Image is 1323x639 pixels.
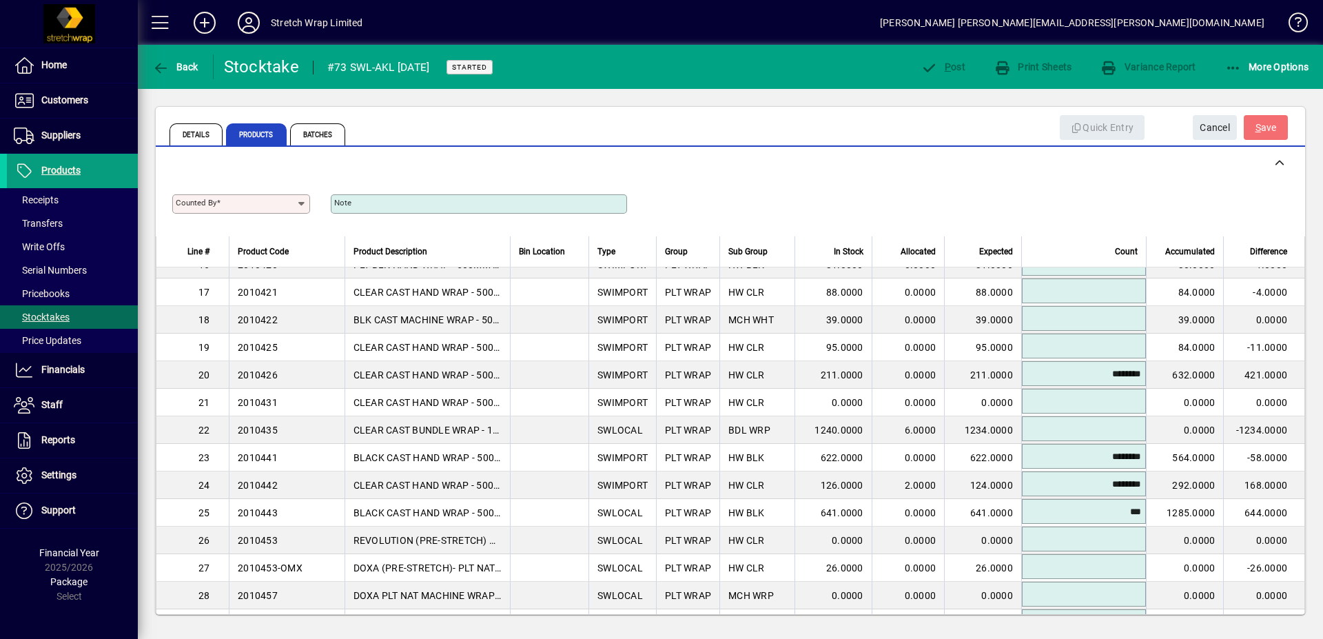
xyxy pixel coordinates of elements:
[290,123,346,145] span: Batches
[353,244,502,259] div: Product Description
[198,452,210,463] span: 23
[238,562,302,574] span: 2010453-OMX
[976,562,1013,574] span: 26.0000
[665,244,688,259] span: Group
[665,397,711,408] span: PLT WRAP
[970,480,1013,491] span: 124.0000
[872,416,945,444] td: 6.0000
[1165,244,1215,259] span: Accumulated
[1223,278,1304,306] td: -4.0000
[794,444,872,471] td: 622.0000
[794,306,872,334] td: 39.0000
[227,10,271,35] button: Profile
[224,56,299,78] div: Stocktake
[1223,582,1304,609] td: 0.0000
[665,244,711,259] div: Group
[597,397,648,408] span: SWIMPORT
[970,452,1013,463] span: 622.0000
[665,480,711,491] span: PLT WRAP
[14,194,59,205] span: Receipts
[872,471,945,499] td: 2.0000
[1223,471,1304,499] td: 168.0000
[198,590,210,601] span: 28
[353,562,632,574] span: DOXA (PRE-STRETCH)- PLT NAT HAND WRAP - 450MM X 400M
[794,389,872,416] td: 0.0000
[7,119,138,153] a: Suppliers
[452,63,487,72] span: Started
[353,369,629,381] span: CLEAR CAST HAND WRAP - 500MM X 400M X 17MU (4R/CTN)
[834,244,863,259] span: In Stock
[665,562,711,574] span: PLT WRAP
[14,265,87,276] span: Serial Numbers
[353,507,630,518] span: BLACK CAST HAND WRAP - 500MM X 350M X 15MU (4R/CTN)
[238,287,278,298] span: 2010421
[41,505,76,516] span: Support
[41,364,85,375] span: Financials
[176,198,216,207] mat-label: Counted By
[728,507,765,518] span: HW BLK
[183,10,227,35] button: Add
[665,259,711,270] span: PLT WRAP
[138,54,214,79] app-page-header-button: Back
[198,314,210,325] span: 18
[14,312,70,323] span: Stocktakes
[149,54,202,79] button: Back
[198,342,210,353] span: 19
[198,535,210,546] span: 26
[665,452,711,463] span: PLT WRAP
[41,399,63,410] span: Staff
[1155,285,1215,299] div: 84.0000
[1155,478,1215,492] div: 292.0000
[794,527,872,554] td: 0.0000
[1155,368,1215,382] div: 632.0000
[665,287,711,298] span: PLT WRAP
[794,609,872,637] td: 531.0000
[1255,116,1277,139] span: ave
[872,582,945,609] td: 0.0000
[665,369,711,381] span: PLT WRAP
[665,535,711,546] span: PLT WRAP
[1155,451,1215,465] div: 564.0000
[597,590,643,601] span: SWLOCAL
[14,335,81,346] span: Price Updates
[794,361,872,389] td: 211.0000
[665,590,711,601] span: PLT WRAP
[794,554,872,582] td: 26.0000
[14,288,70,299] span: Pricebooks
[1115,244,1138,259] span: Count
[728,259,765,270] span: HW BLK
[353,244,427,259] span: Product Description
[1155,561,1215,575] div: 0.0000
[271,12,363,34] div: Stretch Wrap Limited
[198,507,210,518] span: 25
[41,130,81,141] span: Suppliers
[597,244,648,259] div: Type
[665,425,711,436] span: PLT WRAP
[353,590,655,601] span: DOXA PLT NAT MACHINE WRAP 500MM X 3200M X 11MU (1R/CTN)
[238,480,278,491] span: 2010442
[170,123,223,145] span: Details
[353,535,732,546] span: REVOLUTION (PRE-STRETCH) CLEAR HAND WRAP - 450MM X 800M X 6MU (4R/BDL)
[1155,589,1215,602] div: 0.0000
[728,562,765,574] span: HW CLR
[794,278,872,306] td: 88.0000
[41,434,75,445] span: Reports
[238,590,278,601] span: 2010457
[198,369,210,381] span: 20
[597,507,643,518] span: SWLOCAL
[7,494,138,528] a: Support
[597,452,648,463] span: SWIMPORT
[1223,361,1304,389] td: 421.0000
[7,388,138,423] a: Staff
[7,188,138,212] a: Receipts
[7,305,138,329] a: Stocktakes
[1155,534,1215,547] div: 0.0000
[872,527,945,554] td: 0.0000
[1155,423,1215,437] div: 0.0000
[198,425,210,436] span: 22
[41,59,67,70] span: Home
[976,342,1013,353] span: 95.0000
[187,244,209,259] span: Line #
[226,123,287,145] span: Products
[794,582,872,609] td: 0.0000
